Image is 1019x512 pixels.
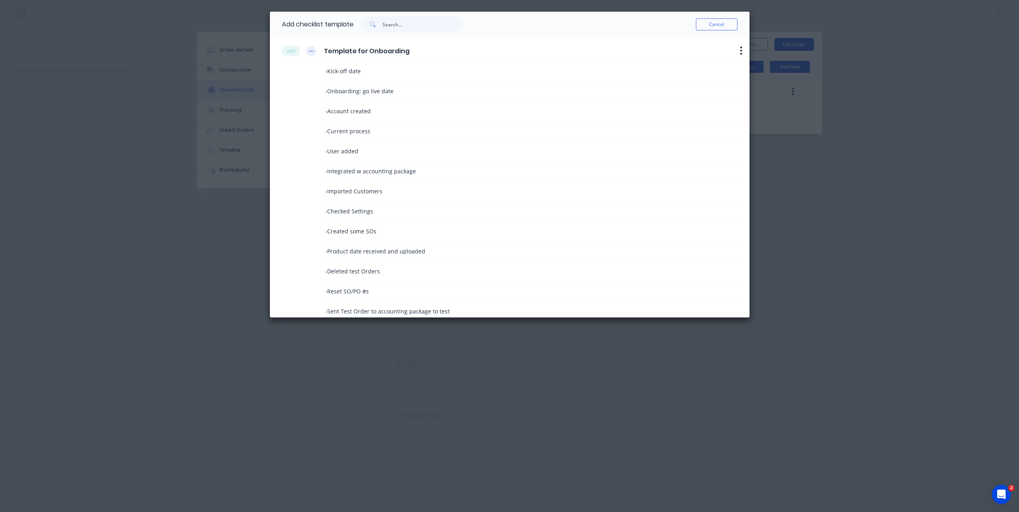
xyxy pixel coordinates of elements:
span: - Product date received and uploaded [325,247,425,255]
span: - Imported Customers [325,187,382,195]
input: Search... [382,16,462,32]
span: - Created some SOs [325,227,376,235]
span: - Sent Test Order to accounting package to test [325,307,450,315]
span: Template for Onboarding [324,46,410,56]
button: add [282,46,300,56]
span: - Reset SO/PO #s [325,287,369,295]
div: Add checklist template [282,12,354,37]
span: - Current process [325,127,370,135]
span: - Onboarding: go live date [325,87,394,95]
iframe: Intercom live chat [992,485,1011,504]
span: - Account created [325,107,371,115]
span: - Deleted test Orders [325,267,380,275]
button: Cancel [696,18,738,30]
span: - Integrated w accounting package [325,167,416,175]
span: - User added [325,147,358,155]
span: 2 [1008,485,1015,491]
span: - Kick-off date [325,67,361,75]
span: - Checked Settings [325,207,373,215]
